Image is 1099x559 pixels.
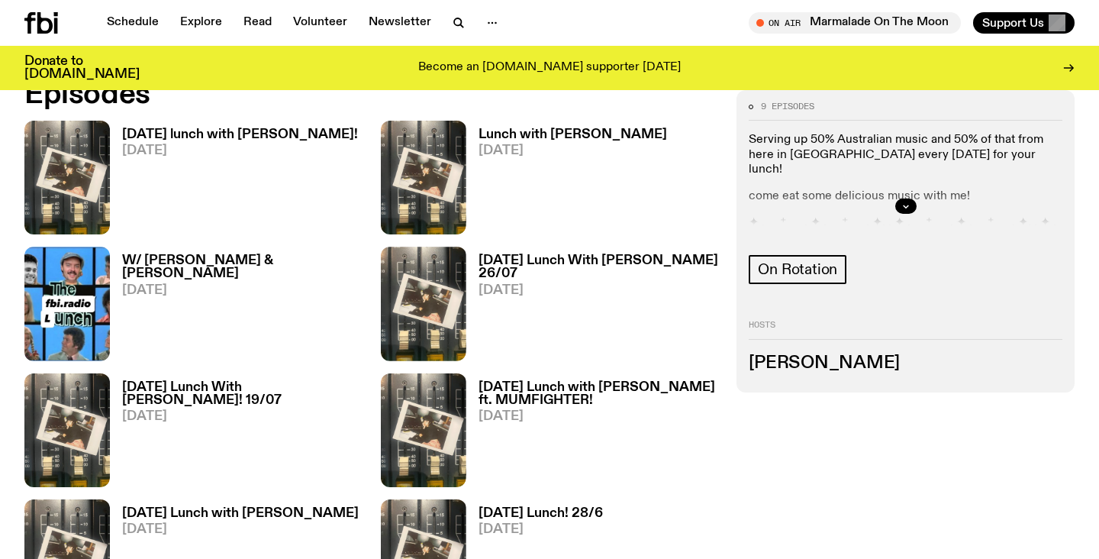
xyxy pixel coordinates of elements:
p: Become an [DOMAIN_NAME] supporter [DATE] [418,61,681,75]
h3: [DATE] Lunch! 28/6 [479,507,603,520]
a: Volunteer [284,12,356,34]
span: 9 episodes [761,102,814,111]
h3: [DATE] Lunch with [PERSON_NAME] [122,507,359,520]
span: [DATE] [122,284,363,297]
span: [DATE] [122,523,359,536]
h3: [DATE] Lunch With [PERSON_NAME]! 19/07 [122,381,363,407]
span: On Rotation [758,261,837,278]
img: A polaroid of Ella Avni in the studio on top of the mixer which is also located in the studio. [24,121,110,234]
span: [DATE] [479,284,719,297]
span: Support Us [982,16,1044,30]
img: A polaroid of Ella Avni in the studio on top of the mixer which is also located in the studio. [381,121,466,234]
span: [DATE] [479,410,719,423]
a: [DATE] Lunch With [PERSON_NAME] 26/07[DATE] [466,254,719,360]
img: A polaroid of Ella Avni in the studio on top of the mixer which is also located in the studio. [381,373,466,487]
h3: Donate to [DOMAIN_NAME] [24,55,140,81]
span: [DATE] [479,523,603,536]
h3: [DATE] Lunch with [PERSON_NAME] ft. MUMFIGHTER! [479,381,719,407]
button: On AirMarmalade On The Moon [749,12,961,34]
h3: [DATE] Lunch With [PERSON_NAME] 26/07 [479,254,719,280]
span: [DATE] [122,144,358,157]
h3: Lunch with [PERSON_NAME] [479,128,667,141]
span: [DATE] [122,410,363,423]
a: Lunch with [PERSON_NAME][DATE] [466,128,667,234]
button: Support Us [973,12,1075,34]
a: Newsletter [359,12,440,34]
img: A polaroid of Ella Avni in the studio on top of the mixer which is also located in the studio. [24,373,110,487]
p: Serving up 50% Australian music and 50% of that from here in [GEOGRAPHIC_DATA] every [DATE] for y... [749,133,1062,177]
img: A polaroid of Ella Avni in the studio on top of the mixer which is also located in the studio. [381,247,466,360]
a: On Rotation [749,255,846,284]
span: [DATE] [479,144,667,157]
a: Explore [171,12,231,34]
a: [DATE] lunch with [PERSON_NAME]![DATE] [110,128,358,234]
a: Schedule [98,12,168,34]
h2: Hosts [749,321,1062,339]
a: [DATE] Lunch with [PERSON_NAME] ft. MUMFIGHTER![DATE] [466,381,719,487]
h2: Episodes [24,81,718,108]
a: [DATE] Lunch With [PERSON_NAME]! 19/07[DATE] [110,381,363,487]
a: W/ [PERSON_NAME] & [PERSON_NAME][DATE] [110,254,363,360]
a: Read [234,12,281,34]
h3: [DATE] lunch with [PERSON_NAME]! [122,128,358,141]
h3: W/ [PERSON_NAME] & [PERSON_NAME] [122,254,363,280]
h3: [PERSON_NAME] [749,355,1062,372]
